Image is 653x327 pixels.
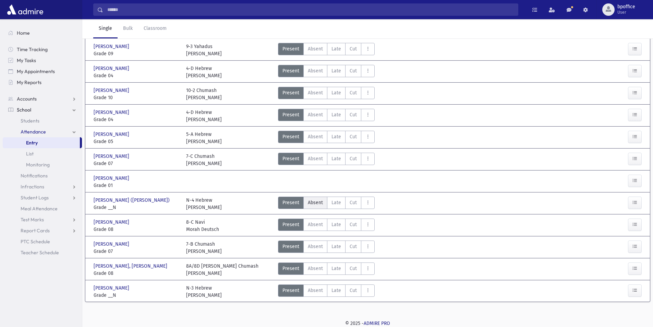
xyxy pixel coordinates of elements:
[94,197,171,204] span: [PERSON_NAME] ([PERSON_NAME])
[21,173,48,179] span: Notifications
[350,243,357,250] span: Cut
[94,284,131,292] span: [PERSON_NAME]
[17,46,48,52] span: Time Tracking
[278,43,375,57] div: AttTypes
[308,89,323,96] span: Absent
[21,227,50,234] span: Report Cards
[186,131,222,145] div: 5-A Hebrew [PERSON_NAME]
[93,19,118,38] a: Single
[94,292,179,299] span: Grade __N
[26,140,38,146] span: Entry
[350,287,357,294] span: Cut
[282,243,299,250] span: Present
[118,19,138,38] a: Bulk
[282,199,299,206] span: Present
[308,45,323,52] span: Absent
[282,221,299,228] span: Present
[94,182,179,189] span: Grade 01
[308,243,323,250] span: Absent
[331,287,341,294] span: Late
[3,181,82,192] a: Infractions
[186,109,222,123] div: 4-D Hebrew [PERSON_NAME]
[278,87,375,101] div: AttTypes
[282,111,299,118] span: Present
[186,262,258,277] div: 8A/8D [PERSON_NAME] Chumash [PERSON_NAME]
[186,284,222,299] div: N-3 Hebrew [PERSON_NAME]
[26,151,34,157] span: List
[308,133,323,140] span: Absent
[282,67,299,74] span: Present
[94,43,131,50] span: [PERSON_NAME]
[21,129,46,135] span: Attendance
[331,67,341,74] span: Late
[331,45,341,52] span: Late
[21,184,44,190] span: Infractions
[3,203,82,214] a: Meal Attendance
[282,265,299,272] span: Present
[3,214,82,225] a: Test Marks
[94,87,131,94] span: [PERSON_NAME]
[186,65,222,79] div: 4-D Hebrew [PERSON_NAME]
[94,226,179,233] span: Grade 08
[186,241,222,255] div: 7-B Chumash [PERSON_NAME]
[308,155,323,162] span: Absent
[278,262,375,277] div: AttTypes
[308,67,323,74] span: Absent
[331,243,341,250] span: Late
[94,109,131,116] span: [PERSON_NAME]
[3,236,82,247] a: PTC Schedule
[3,170,82,181] a: Notifications
[278,241,375,255] div: AttTypes
[282,133,299,140] span: Present
[278,284,375,299] div: AttTypes
[617,4,635,10] span: bpoffice
[3,93,82,104] a: Accounts
[94,153,131,160] span: [PERSON_NAME]
[21,249,59,256] span: Teacher Schedule
[3,159,82,170] a: Monitoring
[186,219,219,233] div: 8-C Navi Morah Deutsch
[3,225,82,236] a: Report Cards
[3,27,82,38] a: Home
[331,89,341,96] span: Late
[331,199,341,206] span: Late
[350,45,357,52] span: Cut
[3,247,82,258] a: Teacher Schedule
[17,30,30,36] span: Home
[17,96,37,102] span: Accounts
[103,3,518,16] input: Search
[308,199,323,206] span: Absent
[308,287,323,294] span: Absent
[186,153,222,167] div: 7-C Chumash [PERSON_NAME]
[94,94,179,101] span: Grade 10
[21,118,39,124] span: Students
[94,50,179,57] span: Grade 09
[617,10,635,15] span: User
[17,57,36,63] span: My Tasks
[17,107,31,113] span: School
[278,197,375,211] div: AttTypes
[3,66,82,77] a: My Appointments
[26,162,50,168] span: Monitoring
[21,195,49,201] span: Student Logs
[94,219,131,226] span: [PERSON_NAME]
[21,206,58,212] span: Meal Attendance
[3,55,82,66] a: My Tasks
[5,3,45,16] img: AdmirePro
[94,131,131,138] span: [PERSON_NAME]
[94,270,179,277] span: Grade 08
[17,68,55,74] span: My Appointments
[350,155,357,162] span: Cut
[350,111,357,118] span: Cut
[94,65,131,72] span: [PERSON_NAME]
[3,77,82,88] a: My Reports
[94,175,131,182] span: [PERSON_NAME]
[278,65,375,79] div: AttTypes
[278,219,375,233] div: AttTypes
[331,221,341,228] span: Late
[138,19,172,38] a: Classroom
[94,160,179,167] span: Grade 07
[350,67,357,74] span: Cut
[3,192,82,203] a: Student Logs
[331,155,341,162] span: Late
